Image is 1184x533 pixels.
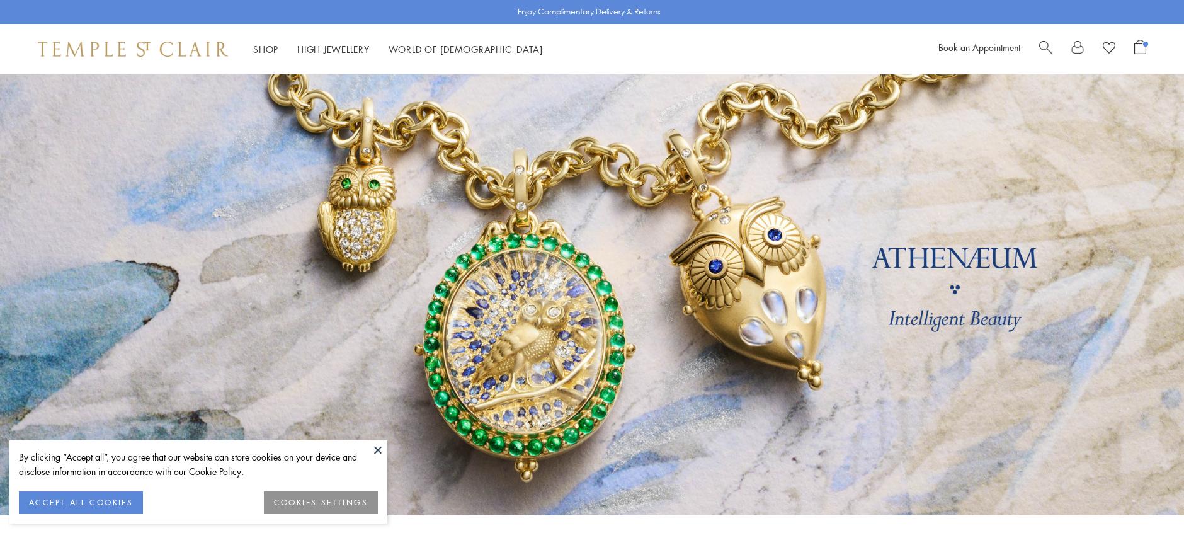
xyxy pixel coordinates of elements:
[19,491,143,514] button: ACCEPT ALL COOKIES
[19,450,378,479] div: By clicking “Accept all”, you agree that our website can store cookies on your device and disclos...
[938,41,1020,54] a: Book an Appointment
[1039,40,1052,59] a: Search
[38,42,228,57] img: Temple St. Clair
[518,6,661,18] p: Enjoy Complimentary Delivery & Returns
[264,491,378,514] button: COOKIES SETTINGS
[253,43,278,55] a: ShopShop
[1134,40,1146,59] a: Open Shopping Bag
[297,43,370,55] a: High JewelleryHigh Jewellery
[253,42,543,57] nav: Main navigation
[1121,474,1171,520] iframe: Gorgias live chat messenger
[1103,40,1115,59] a: View Wishlist
[389,43,543,55] a: World of [DEMOGRAPHIC_DATA]World of [DEMOGRAPHIC_DATA]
